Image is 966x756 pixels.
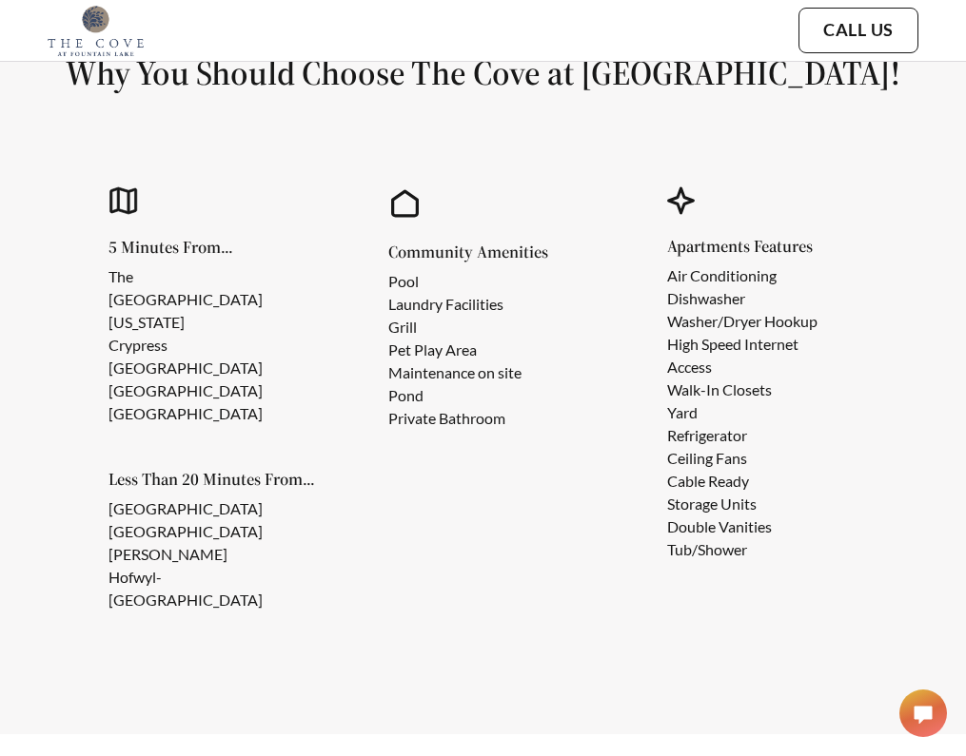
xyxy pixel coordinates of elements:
li: [GEOGRAPHIC_DATA] [108,402,287,425]
img: cove_at_fountain_lake_logo.png [48,5,144,56]
li: Refrigerator [667,424,846,447]
li: Hofwyl-[GEOGRAPHIC_DATA] [108,566,287,611]
li: Pond [388,384,522,407]
li: [GEOGRAPHIC_DATA] [108,497,287,520]
li: Private Bathroom [388,407,522,430]
li: [GEOGRAPHIC_DATA] [108,379,287,402]
li: Crypress [GEOGRAPHIC_DATA] [108,334,287,379]
button: Call Us [798,8,918,53]
h5: Apartments Features [667,238,877,255]
li: Tub/Shower [667,538,846,561]
li: Pool [388,270,522,293]
li: Yard [667,401,846,424]
li: Pet Play Area [388,339,522,361]
li: Laundry Facilities [388,293,522,316]
li: Washer/Dryer Hookup [667,310,846,333]
li: Grill [388,316,522,339]
h5: 5 Minutes From... [108,239,318,256]
li: [GEOGRAPHIC_DATA][PERSON_NAME] [108,520,287,566]
h5: Community Amenities [388,243,552,261]
li: Air Conditioning [667,264,846,287]
li: Storage Units [667,493,846,515]
li: Walk-In Closets [667,378,846,401]
li: Cable Ready [667,470,846,493]
a: Call Us [823,20,894,41]
li: Dishwasher [667,287,846,310]
li: High Speed Internet Access [667,333,846,378]
li: The [GEOGRAPHIC_DATA][US_STATE] [108,265,287,334]
li: Ceiling Fans [667,447,846,470]
li: Maintenance on site [388,361,522,384]
li: Double Vanities [667,515,846,538]
h1: Why You Should Choose The Cove at [GEOGRAPHIC_DATA]! [46,51,920,94]
h5: Less Than 20 Minutes From... [108,471,318,488]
